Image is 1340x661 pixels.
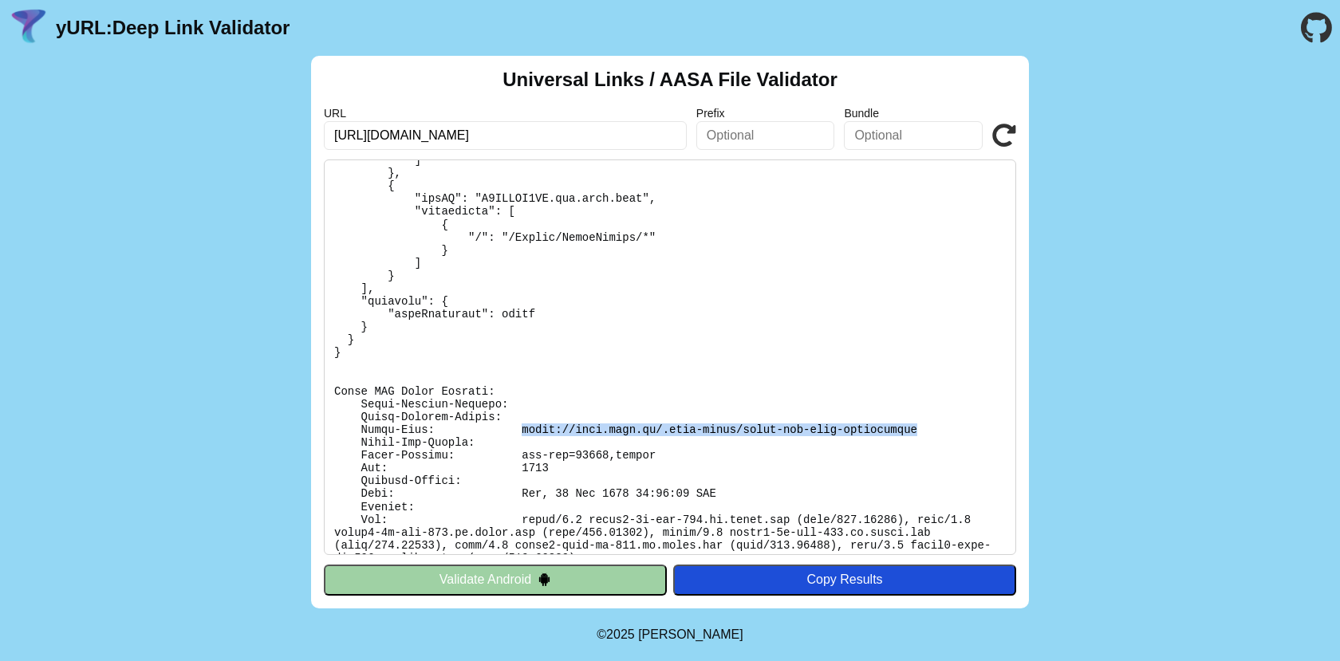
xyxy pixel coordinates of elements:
[696,107,835,120] label: Prefix
[538,572,551,586] img: droidIcon.svg
[597,608,743,661] footer: ©
[8,7,49,49] img: yURL Logo
[324,565,667,595] button: Validate Android
[673,565,1016,595] button: Copy Results
[324,121,687,150] input: Required
[844,121,983,150] input: Optional
[681,572,1008,587] div: Copy Results
[606,628,635,641] span: 2025
[696,121,835,150] input: Optional
[844,107,983,120] label: Bundle
[638,628,743,641] a: Michael Ibragimchayev's Personal Site
[503,69,837,91] h2: Universal Links / AASA File Validator
[56,17,290,39] a: yURL:Deep Link Validator
[324,159,1016,555] pre: Lorem ipsu do: sitam://cons.adip.el/.sedd-eiusm/tempo-inc-utla-etdoloremag Al Enimadmi: Veni Quis...
[324,107,687,120] label: URL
